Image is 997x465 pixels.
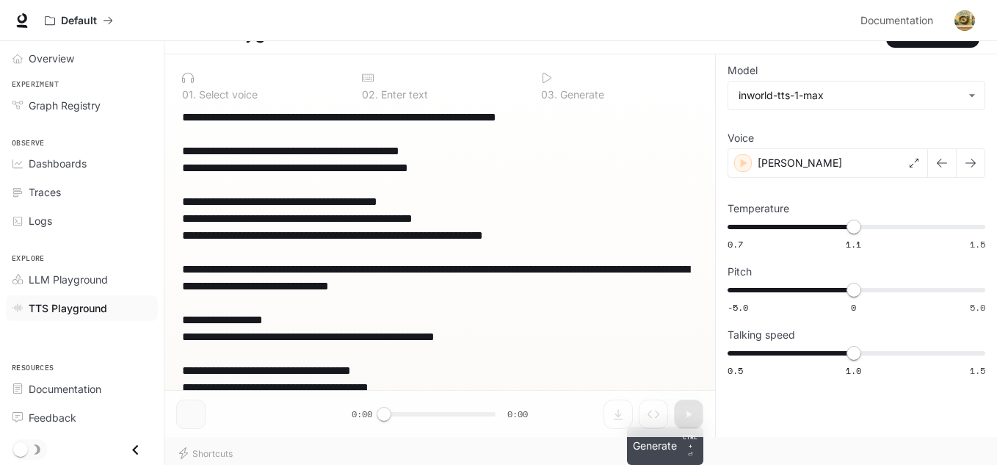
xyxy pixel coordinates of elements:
[29,272,108,287] span: LLM Playground
[758,156,842,170] p: [PERSON_NAME]
[855,6,944,35] a: Documentation
[29,381,101,397] span: Documentation
[29,184,61,200] span: Traces
[6,267,158,292] a: LLM Playground
[728,82,985,109] div: inworld-tts-1-max
[642,411,689,424] p: $ 0.006530
[61,15,97,27] p: Default
[970,364,985,377] span: 1.5
[728,203,789,214] p: Temperature
[728,301,748,314] span: -5.0
[6,93,158,118] a: Graph Registry
[970,301,985,314] span: 5.0
[6,46,158,71] a: Overview
[739,88,961,103] div: inworld-tts-1-max
[29,213,52,228] span: Logs
[683,433,697,459] p: ⏎
[557,90,604,100] p: Generate
[119,435,152,465] button: Close drawer
[29,300,107,316] span: TTS Playground
[728,238,743,250] span: 0.7
[29,98,101,113] span: Graph Registry
[378,90,428,100] p: Enter text
[728,65,758,76] p: Model
[664,396,703,408] p: 653 / 1000
[846,364,861,377] span: 1.0
[182,90,196,100] p: 0 1 .
[950,6,979,35] button: User avatar
[6,208,158,234] a: Logs
[970,238,985,250] span: 1.5
[683,433,697,450] p: CTRL +
[954,10,975,31] img: User avatar
[6,151,158,176] a: Dashboards
[6,295,158,321] a: TTS Playground
[728,364,743,377] span: 0.5
[38,6,120,35] button: All workspaces
[6,179,158,205] a: Traces
[728,133,754,143] p: Voice
[6,376,158,402] a: Documentation
[196,90,258,100] p: Select voice
[851,301,856,314] span: 0
[846,238,861,250] span: 1.1
[29,156,87,171] span: Dashboards
[860,12,933,30] span: Documentation
[541,90,557,100] p: 0 3 .
[627,427,703,465] button: GenerateCTRL +⏎
[6,405,158,430] a: Feedback
[176,441,239,465] button: Shortcuts
[29,51,74,66] span: Overview
[728,330,795,340] p: Talking speed
[362,90,378,100] p: 0 2 .
[728,267,752,277] p: Pitch
[29,410,76,425] span: Feedback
